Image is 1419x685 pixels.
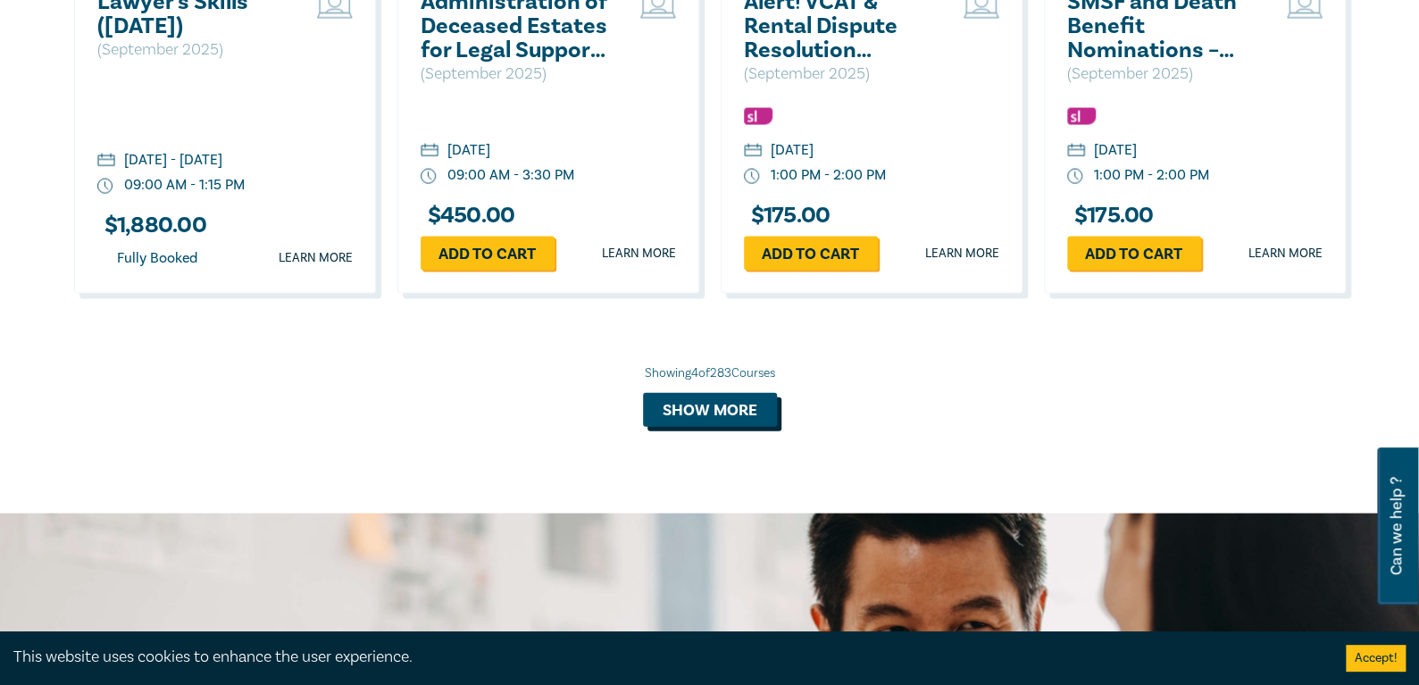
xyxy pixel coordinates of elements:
[744,237,878,271] a: Add to cart
[1067,108,1096,125] img: Substantive Law
[97,154,115,170] img: calendar
[124,175,245,196] div: 09:00 AM - 1:15 PM
[124,150,222,171] div: [DATE] - [DATE]
[1067,169,1083,185] img: watch
[97,213,206,238] h3: $ 1,880.00
[1067,237,1201,271] a: Add to cart
[97,246,217,271] div: Fully Booked
[602,245,676,263] a: Learn more
[1094,140,1137,161] div: [DATE]
[421,63,613,86] p: ( September 2025 )
[97,179,113,195] img: watch
[421,169,437,185] img: watch
[1094,165,1209,186] div: 1:00 PM - 2:00 PM
[1388,458,1405,594] span: Can we help ?
[744,108,772,125] img: Substantive Law
[279,249,353,267] a: Learn more
[97,38,289,62] p: ( September 2025 )
[1248,245,1323,263] a: Learn more
[1067,144,1085,160] img: calendar
[744,144,762,160] img: calendar
[447,165,574,186] div: 09:00 AM - 3:30 PM
[447,140,490,161] div: [DATE]
[1067,63,1259,86] p: ( September 2025 )
[1346,645,1406,672] button: Accept cookies
[421,144,438,160] img: calendar
[744,169,760,185] img: watch
[771,165,886,186] div: 1:00 PM - 2:00 PM
[643,393,777,427] button: Show more
[421,204,515,228] h3: $ 450.00
[771,140,814,161] div: [DATE]
[13,646,1319,669] div: This website uses cookies to enhance the user experience.
[74,364,1346,382] div: Showing 4 of 283 Courses
[744,204,831,228] h3: $ 175.00
[744,63,936,86] p: ( September 2025 )
[925,245,999,263] a: Learn more
[421,237,555,271] a: Add to cart
[1067,204,1154,228] h3: $ 175.00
